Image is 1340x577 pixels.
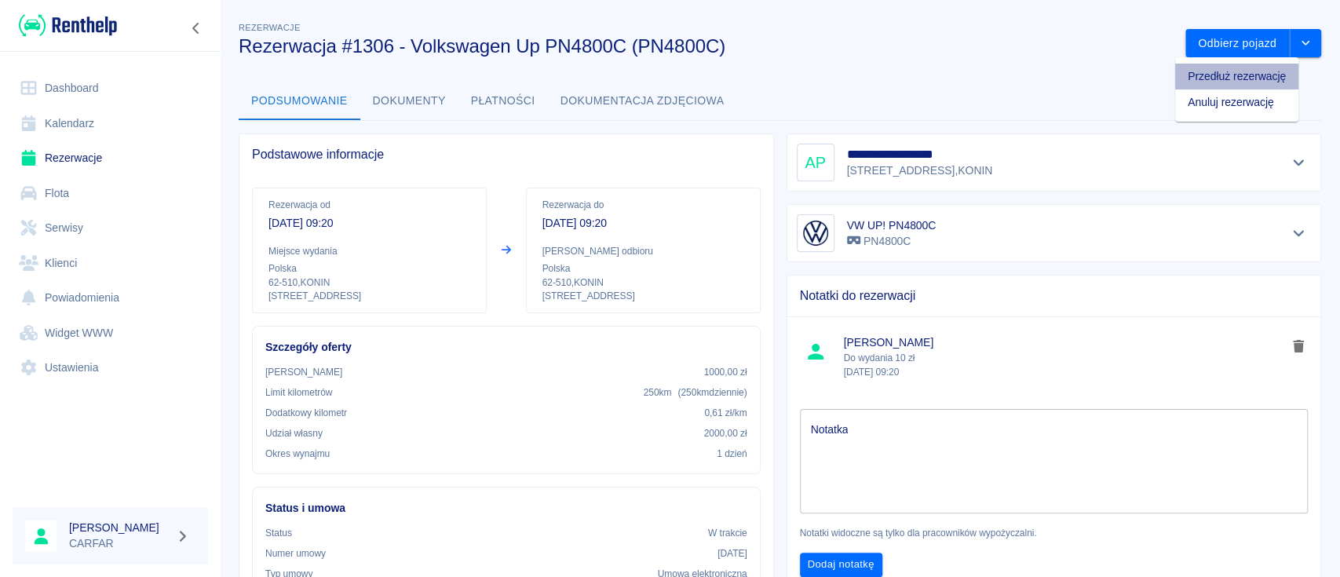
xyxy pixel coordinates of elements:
button: Dodaj notatkę [800,553,882,577]
li: Anuluj rezerwację [1175,89,1298,115]
button: Odbierz pojazd [1185,29,1290,58]
p: Numer umowy [265,546,326,561]
p: 62-510 , KONIN [268,276,470,290]
p: Rezerwacja od [268,198,470,212]
span: ( 250 km dziennie ) [677,387,747,398]
button: Dokumenty [360,82,458,120]
p: 2000,00 zł [704,426,747,440]
p: Udział własny [265,426,323,440]
button: Płatności [458,82,548,120]
h6: [PERSON_NAME] [69,520,170,535]
p: Status [265,526,292,540]
div: AP [797,144,834,181]
p: 250 km [644,385,747,400]
p: [DATE] 09:20 [542,215,744,232]
p: CARFAR [69,535,170,552]
a: Rezerwacje [13,141,208,176]
p: W trakcie [708,526,747,540]
a: Ustawienia [13,350,208,385]
p: [DATE] [717,546,747,561]
h6: Szczegóły oferty [265,339,747,356]
button: delete note [1287,336,1310,356]
p: [DATE] 09:20 [844,365,1287,379]
p: Polska [268,261,470,276]
p: 1000,00 zł [704,365,747,379]
p: [STREET_ADDRESS] [542,290,744,303]
a: Dashboard [13,71,208,106]
button: Pokaż szczegóły [1286,152,1312,173]
img: Image [800,217,831,249]
p: PN4800C [847,233,937,250]
button: Zwiń nawigację [184,18,208,38]
a: Widget WWW [13,316,208,351]
p: [PERSON_NAME] odbioru [542,244,744,258]
p: [DATE] 09:20 [268,215,470,232]
p: Do wydania 10 zł [844,351,1287,379]
h3: Rezerwacja #1306 - Volkswagen Up PN4800C (PN4800C) [239,35,1173,57]
button: drop-down [1290,29,1321,58]
a: Serwisy [13,210,208,246]
img: Renthelp logo [19,13,117,38]
p: Okres wynajmu [265,447,330,461]
a: Flota [13,176,208,211]
p: 62-510 , KONIN [542,276,744,290]
a: Powiadomienia [13,280,208,316]
a: Kalendarz [13,106,208,141]
p: [STREET_ADDRESS] [268,290,470,303]
a: Renthelp logo [13,13,117,38]
p: Notatki widoczne są tylko dla pracowników wypożyczalni. [800,526,1309,540]
p: Dodatkowy kilometr [265,406,347,420]
h6: VW UP! PN4800C [847,217,937,233]
h6: Status i umowa [265,500,747,517]
p: Rezerwacja do [542,198,744,212]
p: Miejsce wydania [268,244,470,258]
span: [PERSON_NAME] [844,334,1287,351]
li: Przedłuż rezerwację [1175,64,1298,89]
p: [STREET_ADDRESS] , KONIN [847,163,993,179]
span: Podstawowe informacje [252,147,761,163]
p: Limit kilometrów [265,385,332,400]
span: Rezerwacje [239,23,300,32]
p: Polska [542,261,744,276]
button: Pokaż szczegóły [1286,222,1312,244]
button: Podsumowanie [239,82,360,120]
p: 0,61 zł /km [704,406,747,420]
a: Klienci [13,246,208,281]
span: Notatki do rezerwacji [800,288,1309,304]
p: [PERSON_NAME] [265,365,342,379]
button: Dokumentacja zdjęciowa [548,82,737,120]
p: 1 dzień [717,447,747,461]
